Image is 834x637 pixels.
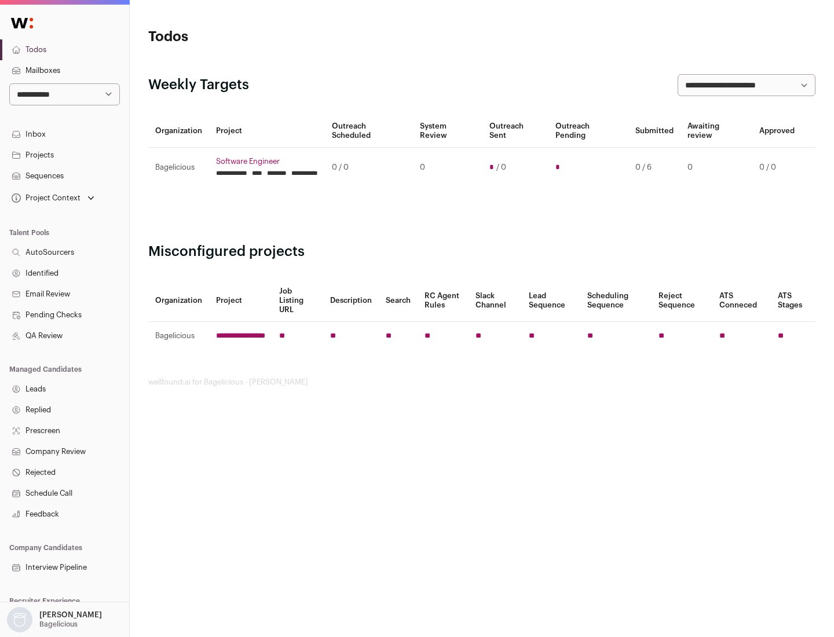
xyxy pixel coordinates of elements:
[9,190,97,206] button: Open dropdown
[148,28,371,46] h1: Todos
[752,148,802,188] td: 0 / 0
[148,378,815,387] footer: wellfound:ai for Bagelicious - [PERSON_NAME]
[7,607,32,632] img: nopic.png
[272,280,323,322] th: Job Listing URL
[39,620,78,629] p: Bagelicious
[5,12,39,35] img: Wellfound
[771,280,815,322] th: ATS Stages
[418,280,468,322] th: RC Agent Rules
[712,280,770,322] th: ATS Conneced
[752,115,802,148] th: Approved
[522,280,580,322] th: Lead Sequence
[469,280,522,322] th: Slack Channel
[148,115,209,148] th: Organization
[148,243,815,261] h2: Misconfigured projects
[325,148,413,188] td: 0 / 0
[628,148,681,188] td: 0 / 6
[580,280,652,322] th: Scheduling Sequence
[379,280,418,322] th: Search
[681,148,752,188] td: 0
[148,76,249,94] h2: Weekly Targets
[5,607,104,632] button: Open dropdown
[216,157,318,166] a: Software Engineer
[325,115,413,148] th: Outreach Scheduled
[39,610,102,620] p: [PERSON_NAME]
[548,115,628,148] th: Outreach Pending
[413,148,482,188] td: 0
[628,115,681,148] th: Submitted
[681,115,752,148] th: Awaiting review
[323,280,379,322] th: Description
[209,115,325,148] th: Project
[9,193,81,203] div: Project Context
[496,163,506,172] span: / 0
[209,280,272,322] th: Project
[148,322,209,350] td: Bagelicious
[652,280,713,322] th: Reject Sequence
[148,280,209,322] th: Organization
[148,148,209,188] td: Bagelicious
[413,115,482,148] th: System Review
[482,115,549,148] th: Outreach Sent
